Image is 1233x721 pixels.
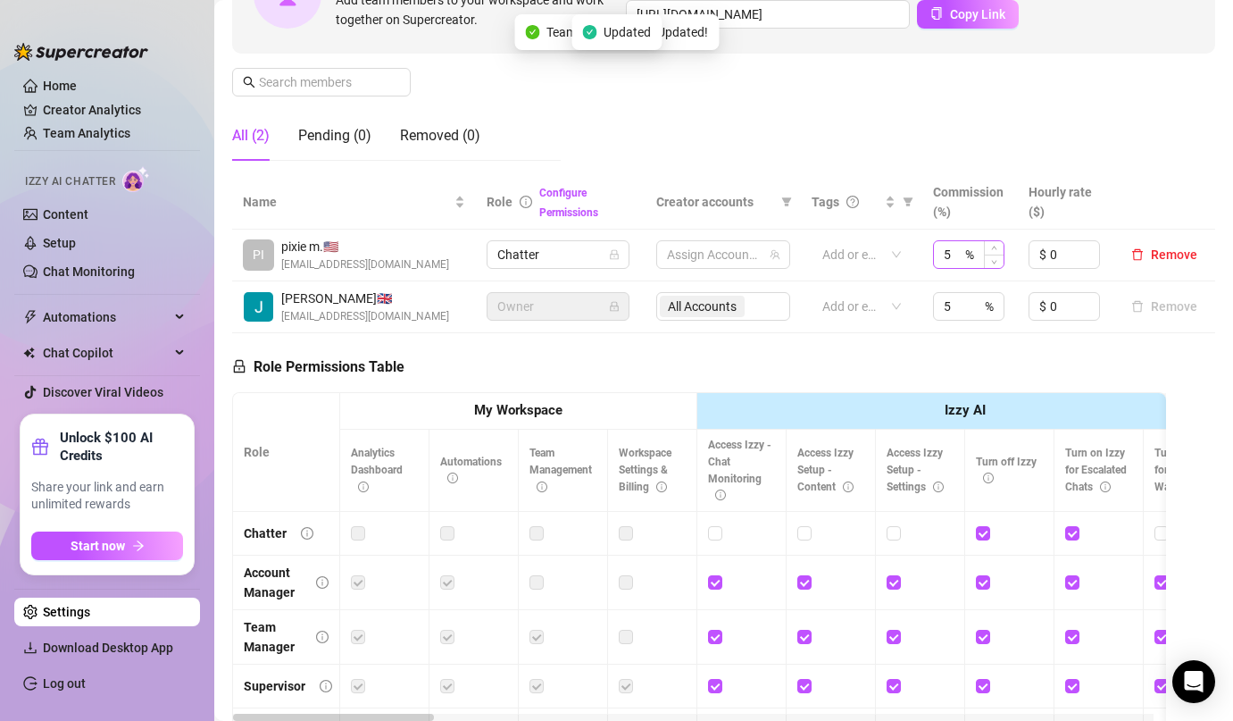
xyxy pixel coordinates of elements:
[25,173,115,190] span: Izzy AI Chatter
[43,126,130,140] a: Team Analytics
[1172,660,1215,703] div: Open Intercom Messenger
[497,241,619,268] span: Chatter
[43,207,88,222] a: Content
[132,540,145,552] span: arrow-right
[537,482,547,492] span: info-circle
[43,676,86,691] a: Log out
[447,473,458,483] span: info-circle
[23,310,37,324] span: thunderbolt
[778,189,796,215] span: filter
[43,303,170,331] span: Automations
[1154,447,1214,493] span: Turn on Izzy for Time Wasters
[43,236,76,250] a: Setup
[983,473,994,483] span: info-circle
[244,524,287,543] div: Chatter
[930,7,943,20] span: copy
[797,447,854,493] span: Access Izzy Setup - Content
[922,175,1018,230] th: Commission (%)
[351,447,403,493] span: Analytics Dashboard
[991,259,997,265] span: down
[259,72,386,92] input: Search members
[933,482,944,492] span: info-circle
[232,125,270,147] div: All (2)
[281,237,449,256] span: pixie m. 🇺🇸
[301,527,313,540] span: info-circle
[1124,296,1204,317] button: Remove
[619,447,671,493] span: Workspace Settings & Billing
[43,641,173,655] span: Download Desktop App
[244,292,273,322] img: Jack Cassidy
[945,402,986,418] strong: Izzy AI
[232,359,246,373] span: lock
[122,166,150,192] img: AI Chatter
[244,676,305,696] div: Supervisor
[582,25,596,39] span: check-circle
[60,429,183,465] strong: Unlock $100 AI Credits
[991,245,997,251] span: up
[715,490,726,500] span: info-circle
[604,22,651,42] span: Updated
[244,563,302,602] div: Account Manager
[609,249,620,260] span: lock
[232,356,404,378] h5: Role Permissions Table
[233,393,340,512] th: Role
[903,197,913,207] span: filter
[487,195,512,209] span: Role
[976,456,1037,485] span: Turn off Izzy
[14,43,148,61] img: logo-BBDzfeDw.svg
[23,641,37,655] span: download
[31,479,183,514] span: Share your link and earn unlimited rewards
[529,447,592,493] span: Team Management
[950,7,1005,21] span: Copy Link
[43,264,135,279] a: Chat Monitoring
[539,187,598,219] a: Configure Permissions
[781,197,792,207] span: filter
[656,192,774,212] span: Creator accounts
[232,175,476,230] th: Name
[520,196,532,208] span: info-circle
[281,308,449,325] span: [EMAIL_ADDRESS][DOMAIN_NAME]
[320,680,332,692] span: info-circle
[984,255,1004,268] span: Decrease Value
[1100,482,1111,492] span: info-circle
[43,605,90,619] a: Settings
[31,532,183,560] button: Start nowarrow-right
[23,347,35,359] img: Chat Copilot
[43,96,186,124] a: Creator Analytics
[358,482,369,492] span: info-circle
[887,447,944,493] span: Access Izzy Setup - Settings
[812,192,839,212] span: Tags
[400,125,480,147] div: Removed (0)
[1065,447,1127,493] span: Turn on Izzy for Escalated Chats
[43,79,77,93] a: Home
[243,192,451,212] span: Name
[43,385,163,399] a: Discover Viral Videos
[1151,247,1197,262] span: Remove
[656,482,667,492] span: info-circle
[770,249,780,260] span: team
[525,25,539,39] span: check-circle
[474,402,562,418] strong: My Workspace
[708,439,771,502] span: Access Izzy - Chat Monitoring
[1131,248,1144,261] span: delete
[31,438,49,456] span: gift
[244,617,302,657] div: Team Manager
[298,125,371,147] div: Pending (0)
[546,22,708,42] span: Team Member Tags Updated!
[843,482,854,492] span: info-circle
[1018,175,1113,230] th: Hourly rate ($)
[281,256,449,273] span: [EMAIL_ADDRESS][DOMAIN_NAME]
[497,293,619,320] span: Owner
[43,339,170,367] span: Chat Copilot
[899,189,917,215] span: filter
[253,245,264,264] span: PI
[846,196,859,208] span: question-circle
[1124,244,1204,265] button: Remove
[243,76,255,88] span: search
[316,576,329,589] span: info-circle
[281,289,449,308] span: [PERSON_NAME] 🇬🇧
[609,301,620,312] span: lock
[984,241,1004,255] span: Increase Value
[440,456,502,485] span: Automations
[71,539,125,553] span: Start now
